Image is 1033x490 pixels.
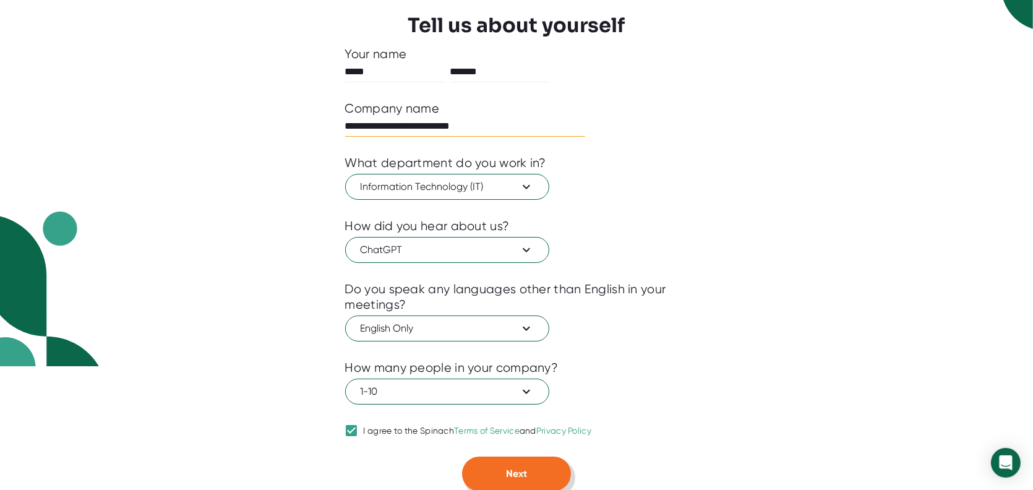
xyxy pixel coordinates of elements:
span: English Only [361,321,534,336]
a: Terms of Service [454,426,520,436]
button: ChatGPT [345,237,549,263]
div: Your name [345,46,688,62]
div: I agree to the Spinach and [364,426,592,437]
span: ChatGPT [361,243,534,257]
button: 1-10 [345,379,549,405]
h3: Tell us about yourself [408,14,625,37]
div: Open Intercom Messenger [991,448,1021,478]
div: How many people in your company? [345,360,559,376]
button: English Only [345,316,549,342]
a: Privacy Policy [536,426,591,436]
div: What department do you work in? [345,155,546,171]
span: 1-10 [361,384,534,399]
div: Company name [345,101,440,116]
span: Information Technology (IT) [361,179,534,194]
span: Next [506,468,527,479]
div: How did you hear about us? [345,218,510,234]
button: Information Technology (IT) [345,174,549,200]
div: Do you speak any languages other than English in your meetings? [345,282,688,312]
